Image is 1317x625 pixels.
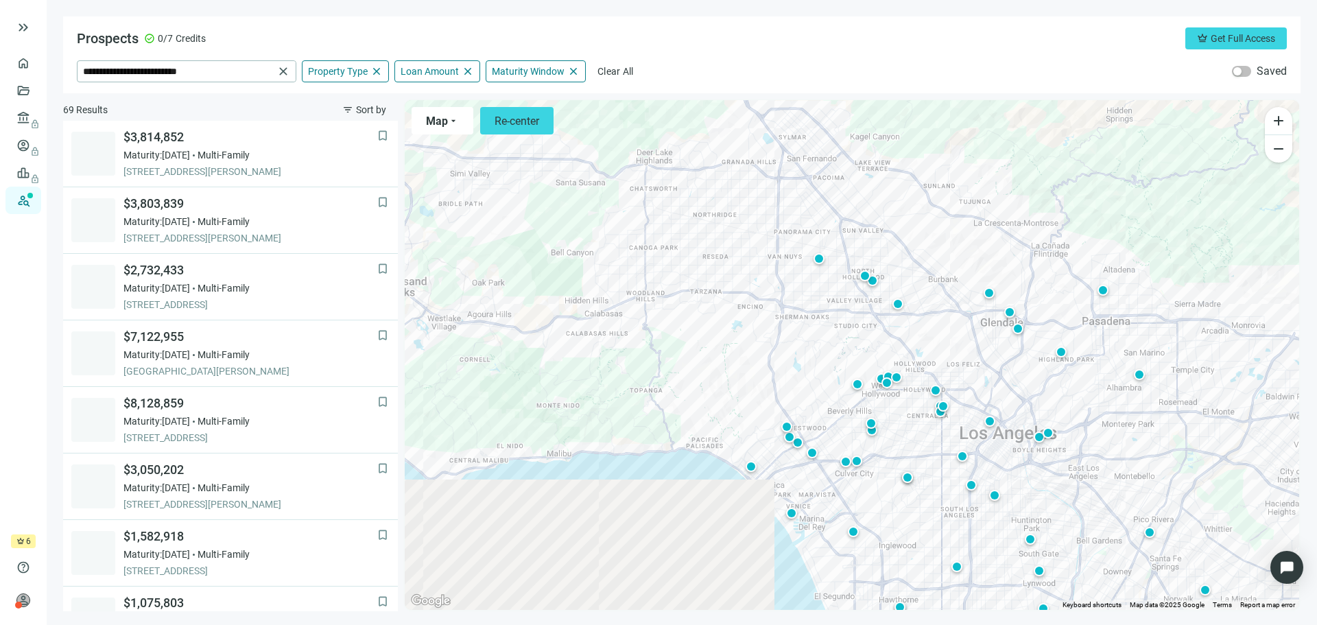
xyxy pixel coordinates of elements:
[16,593,30,607] span: person
[16,537,25,545] span: crown
[15,19,32,36] button: keyboard_double_arrow_right
[1185,27,1287,49] button: crownGet Full Access
[123,129,377,145] span: $3,814,852
[376,462,390,475] button: bookmark
[492,65,565,78] span: Maturity Window
[1130,601,1205,609] span: Map data ©2025 Google
[376,528,390,542] button: bookmark
[123,547,190,561] span: Maturity: [DATE]
[123,414,190,428] span: Maturity: [DATE]
[408,592,453,610] a: Open this area in Google Maps (opens a new window)
[1197,33,1208,44] span: crown
[376,129,390,143] button: bookmark
[376,395,390,409] button: bookmark
[144,33,155,44] span: check_circle
[123,564,377,578] span: [STREET_ADDRESS]
[1240,601,1295,609] a: Report a map error
[198,215,250,228] span: Multi-Family
[123,148,190,162] span: Maturity: [DATE]
[123,215,190,228] span: Maturity: [DATE]
[370,65,383,78] span: close
[480,107,554,134] button: Re-center
[308,65,368,78] span: Property Type
[176,32,206,45] span: Credits
[1270,141,1287,157] span: remove
[123,462,377,478] span: $3,050,202
[495,115,539,128] span: Re-center
[123,528,377,545] span: $1,582,918
[77,30,139,47] span: Prospects
[597,66,634,77] span: Clear All
[123,262,377,279] span: $2,732,433
[26,534,31,548] span: 6
[123,231,377,245] span: [STREET_ADDRESS][PERSON_NAME]
[123,431,377,445] span: [STREET_ADDRESS]
[276,64,290,78] span: close
[376,262,390,276] button: bookmark
[1270,113,1287,129] span: add
[198,281,250,295] span: Multi-Family
[123,165,377,178] span: [STREET_ADDRESS][PERSON_NAME]
[401,65,459,78] span: Loan Amount
[356,104,386,115] span: Sort by
[63,254,398,320] a: bookmark$2,732,433Maturity:[DATE]Multi-Family[STREET_ADDRESS]
[123,298,377,311] span: [STREET_ADDRESS]
[198,414,250,428] span: Multi-Family
[158,32,173,45] span: 0/7
[123,281,190,295] span: Maturity: [DATE]
[63,103,108,117] span: 69 Results
[376,329,390,342] button: bookmark
[63,320,398,387] a: bookmark$7,122,955Maturity:[DATE]Multi-Family[GEOGRAPHIC_DATA][PERSON_NAME]
[198,481,250,495] span: Multi-Family
[123,595,377,611] span: $1,075,803
[1213,601,1232,609] a: Terms (opens in new tab)
[1257,64,1287,78] label: Saved
[63,187,398,254] a: bookmark$3,803,839Maturity:[DATE]Multi-Family[STREET_ADDRESS][PERSON_NAME]
[123,329,377,345] span: $7,122,955
[462,65,474,78] span: close
[123,395,377,412] span: $8,128,859
[198,547,250,561] span: Multi-Family
[426,115,448,128] span: Map
[123,196,377,212] span: $3,803,839
[63,453,398,520] a: bookmark$3,050,202Maturity:[DATE]Multi-Family[STREET_ADDRESS][PERSON_NAME]
[567,65,580,78] span: close
[16,561,30,574] span: help
[591,60,640,82] button: Clear All
[198,148,250,162] span: Multi-Family
[63,387,398,453] a: bookmark$8,128,859Maturity:[DATE]Multi-Family[STREET_ADDRESS]
[123,497,377,511] span: [STREET_ADDRESS][PERSON_NAME]
[408,592,453,610] img: Google
[63,520,398,587] a: bookmark$1,582,918Maturity:[DATE]Multi-Family[STREET_ADDRESS]
[1063,600,1122,610] button: Keyboard shortcuts
[376,196,390,209] button: bookmark
[412,107,473,134] button: Maparrow_drop_down
[1270,551,1303,584] div: Open Intercom Messenger
[448,115,459,126] span: arrow_drop_down
[198,348,250,362] span: Multi-Family
[1211,33,1275,44] span: Get Full Access
[63,121,398,187] a: bookmark$3,814,852Maturity:[DATE]Multi-Family[STREET_ADDRESS][PERSON_NAME]
[123,481,190,495] span: Maturity: [DATE]
[123,348,190,362] span: Maturity: [DATE]
[376,595,390,609] button: bookmark
[123,364,377,378] span: [GEOGRAPHIC_DATA][PERSON_NAME]
[342,104,353,115] span: filter_list
[331,99,398,121] button: filter_listSort by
